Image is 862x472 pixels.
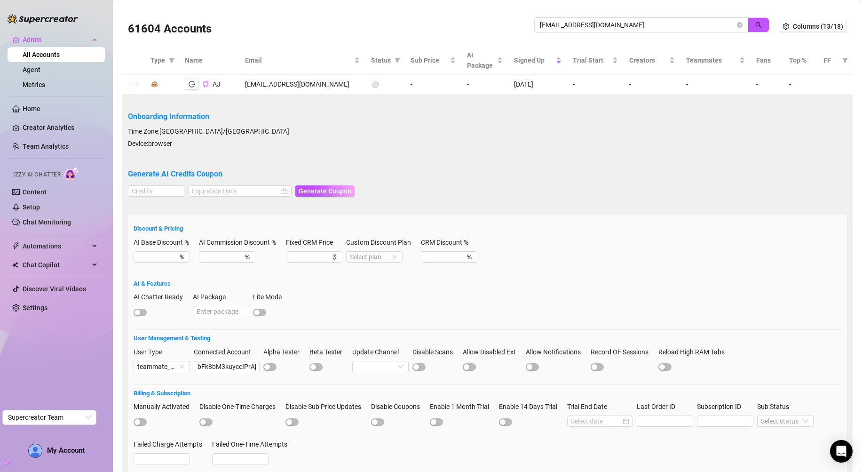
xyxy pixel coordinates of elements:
[134,389,841,398] h5: Billing & Subscription
[783,23,789,30] span: setting
[823,55,838,65] span: FF
[263,363,277,371] button: Alpha Tester
[263,347,306,357] label: Alpha Tester
[412,363,426,371] button: Disable Scans
[286,237,339,248] label: Fixed CRM Price
[137,361,186,372] span: teammate_editor
[199,418,213,426] button: Disable One-Time Charges
[12,262,18,268] img: Chat Copilot
[425,252,465,262] input: CRM Discount %
[290,252,331,262] input: Fixed CRM Price
[23,304,47,312] a: Settings
[23,120,98,135] a: Creator Analytics
[64,167,79,180] img: AI Chatter
[624,75,681,95] td: -
[169,57,174,63] span: filter
[430,418,443,426] button: Enable 1 Month Trial
[167,53,176,67] span: filter
[253,292,288,302] label: Lite Mode
[134,454,190,464] input: Failed Charge Attempts
[371,418,384,426] button: Disable Coupons
[203,81,209,88] button: Copy Account UID
[29,444,42,457] img: AD_cMMTxCeTpmN1d5MnKJ1j-_uXZCpTKapSSqNGg4PyXtR_tCW7gZXTNmFz2tpVv9LSyNV7ff1CaS4f4q0HLYKULQOwoM5GQR...
[23,239,89,254] span: Automations
[757,401,795,412] label: Sub Status
[751,46,783,75] th: Fans
[680,46,750,75] th: Teammates
[12,242,20,250] span: thunderbolt
[239,46,365,75] th: Email
[189,81,195,88] span: logout
[571,416,621,426] input: Trial End Date
[193,292,232,302] label: AI Package
[192,186,279,196] input: Expiration Date
[658,347,731,357] label: Reload High RAM Tabs
[23,218,71,226] a: Chat Monitoring
[393,53,402,67] span: filter
[194,347,257,357] label: Connected Account
[467,50,495,71] span: AI Package
[793,23,843,30] span: Columns (13/18)
[134,401,196,412] label: Manually Activated
[213,80,221,88] span: AJ
[461,75,508,95] td: -
[412,347,459,357] label: Disable Scans
[463,363,476,371] button: Allow Disabled Ext
[13,170,61,179] span: Izzy AI Chatter
[128,168,847,180] h5: Generate AI Credits Coupon
[23,285,86,293] a: Discover Viral Videos
[134,418,147,426] button: Manually Activated
[8,14,78,24] img: logo-BBDzfeDw.svg
[5,459,11,465] span: build
[128,186,184,196] input: Credits
[213,454,268,464] input: Failed One-Time Attempts
[830,440,853,463] div: Open Intercom Messenger
[567,75,624,95] td: -
[23,51,60,58] a: All Accounts
[591,363,604,371] button: Record OF Sessions
[371,55,391,65] span: Status
[783,75,817,95] td: -
[199,401,282,412] label: Disable One-Time Charges
[150,55,165,65] span: Type
[637,416,693,426] input: Last Order ID
[285,418,299,426] button: Disable Sub Price Updates
[130,81,137,89] button: Collapse row
[421,237,474,248] label: CRM Discount %
[352,347,405,357] label: Update Channel
[783,46,817,75] th: Top %
[134,237,195,248] label: AI Base Discount %
[461,46,508,75] th: AI Package
[514,55,554,65] span: Signed Up
[23,143,69,150] a: Team Analytics
[137,252,178,262] input: AI Base Discount %
[128,140,172,147] span: Device: browser
[405,46,461,75] th: Sub Price
[128,128,289,135] span: Time Zone: [GEOGRAPHIC_DATA]/[GEOGRAPHIC_DATA]
[371,401,426,412] label: Disable Coupons
[134,279,841,288] h5: AI & Features
[499,401,563,412] label: Enable 14 Days Trial
[23,257,89,272] span: Chat Copilot
[134,439,208,449] label: Failed Charge Attempts
[299,187,351,195] span: Generate Coupon
[47,446,85,455] span: My Account
[686,80,688,88] span: -
[23,81,45,88] a: Metrics
[134,224,841,233] h5: Discount & Pricing
[185,79,199,90] button: logout
[285,401,367,412] label: Disable Sub Price Updates
[697,416,753,426] input: Subscription ID
[134,309,147,316] button: AI Chatter Ready
[8,410,91,424] span: Supercreator Team
[128,22,212,37] h3: 61604 Accounts
[371,80,379,88] span: ⚪
[23,105,40,112] a: Home
[134,292,189,302] label: AI Chatter Ready
[755,22,762,28] span: search
[23,32,89,47] span: Admin
[134,334,841,343] h5: User Management & Testing
[199,237,282,248] label: AI Commission Discount %
[23,66,40,73] a: Agent
[508,46,568,75] th: Signed Up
